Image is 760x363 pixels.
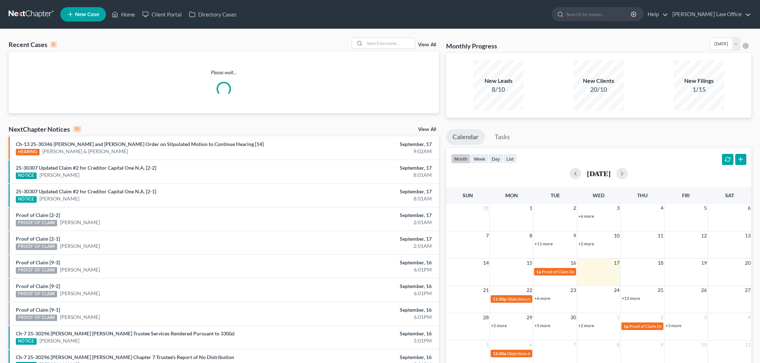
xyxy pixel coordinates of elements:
[744,340,751,349] span: 11
[578,213,594,219] a: +6 more
[16,315,57,321] div: PROOF OF CLAIM
[578,241,594,246] a: +2 more
[488,154,503,164] button: day
[700,340,708,349] span: 10
[700,231,708,240] span: 12
[613,231,620,240] span: 10
[16,338,37,345] div: NOTICE
[16,165,156,171] a: 25-30307 Updated Claim #2 for Creditor Capital One N.A. [2-2]
[40,337,79,344] a: [PERSON_NAME]
[298,306,432,313] div: September, 16
[298,171,432,179] div: 8:01AM
[16,283,60,289] a: Proof of Claim [9-2]
[16,267,57,274] div: PROOF OF CLAIM
[446,42,497,50] h3: Monthly Progress
[529,204,533,212] span: 1
[660,340,664,349] span: 9
[616,340,620,349] span: 8
[16,220,57,226] div: PROOF OF CLAIM
[16,307,60,313] a: Proof of Claim [9-1]
[566,8,632,21] input: Search by name...
[700,259,708,267] span: 19
[644,8,668,21] a: Help
[298,313,432,321] div: 6:01PM
[418,42,436,47] a: View All
[298,290,432,297] div: 6:01PM
[9,69,439,76] p: Please wait...
[42,148,128,155] a: [PERSON_NAME] & [PERSON_NAME]
[542,269,654,274] span: Proof of Claim Deadline - Government for [PERSON_NAME]
[674,85,724,94] div: 1/15
[657,231,664,240] span: 11
[482,259,490,267] span: 14
[669,8,751,21] a: [PERSON_NAME] Law Office
[526,313,533,322] span: 29
[505,192,518,198] span: Mon
[298,242,432,250] div: 2:01AM
[674,77,724,85] div: New Filings
[298,219,432,226] div: 2:01AM
[9,40,57,49] div: Recent Cases
[536,269,541,274] span: 1a
[60,242,100,250] a: [PERSON_NAME]
[75,12,99,17] span: New Case
[60,290,100,297] a: [PERSON_NAME]
[578,323,594,328] a: +2 more
[573,340,577,349] span: 7
[298,266,432,273] div: 6:01PM
[747,204,751,212] span: 6
[298,148,432,155] div: 9:02AM
[703,204,708,212] span: 5
[744,286,751,294] span: 27
[660,204,664,212] span: 4
[50,41,57,48] div: 0
[573,204,577,212] span: 2
[570,286,577,294] span: 23
[40,195,79,202] a: [PERSON_NAME]
[503,154,517,164] button: list
[587,170,611,177] h2: [DATE]
[616,204,620,212] span: 3
[534,323,550,328] a: +5 more
[473,85,524,94] div: 8/10
[629,324,735,329] span: Proof of Claim Deadline - Standard for [PERSON_NAME]
[73,126,81,132] div: 10
[637,192,648,198] span: Thu
[16,354,234,360] a: Ch-7 25-30296 [PERSON_NAME] [PERSON_NAME] Chapter 7 Trustee's Report of No Distribution
[60,313,100,321] a: [PERSON_NAME]
[16,149,40,155] div: HEARING
[60,219,100,226] a: [PERSON_NAME]
[471,154,488,164] button: week
[744,231,751,240] span: 13
[703,313,708,322] span: 3
[16,173,37,179] div: NOTICE
[529,340,533,349] span: 6
[482,313,490,322] span: 28
[534,296,550,301] a: +6 more
[570,259,577,267] span: 16
[657,259,664,267] span: 18
[725,192,734,198] span: Sat
[682,192,690,198] span: Fri
[298,235,432,242] div: September, 17
[463,192,473,198] span: Sun
[298,330,432,337] div: September, 16
[613,286,620,294] span: 24
[526,259,533,267] span: 15
[298,259,432,266] div: September, 16
[574,85,624,94] div: 20/10
[451,154,471,164] button: month
[666,323,681,328] a: +3 more
[16,212,60,218] a: Proof of Claim [2-2]
[16,244,57,250] div: PROOF OF CLAIM
[298,212,432,219] div: September, 17
[493,296,506,302] span: 11:30p
[446,129,485,145] a: Calendar
[298,164,432,171] div: September, 17
[365,38,415,48] input: Search by name...
[491,323,507,328] a: +2 more
[616,313,620,322] span: 1
[16,188,156,194] a: 25-30307 Updated Claim #2 for Creditor Capital One N.A. [2-1]
[298,354,432,361] div: September, 16
[551,192,560,198] span: Tue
